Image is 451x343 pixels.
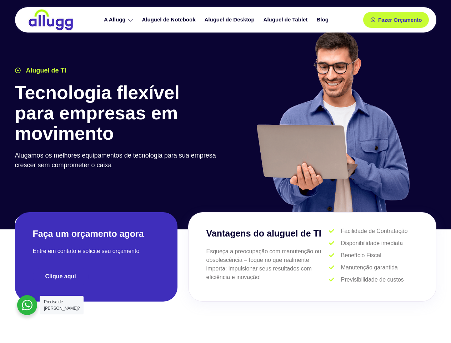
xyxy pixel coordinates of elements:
[363,12,429,28] a: Fazer Orçamento
[254,30,411,212] img: aluguel de ti para startups
[44,299,80,311] span: Precisa de [PERSON_NAME]?
[339,239,403,248] span: Disponibilidade imediata
[139,14,201,26] a: Aluguel de Notebook
[24,66,66,75] span: Aluguel de TI
[378,17,422,23] span: Fazer Orçamento
[27,9,74,31] img: locação de TI é Allugg
[206,247,329,282] p: Esqueça a preocupação com manutenção ou obsolescência – foque no que realmente importa: impulsion...
[339,251,381,260] span: Benefício Fiscal
[15,151,222,170] p: Alugamos os melhores equipamentos de tecnologia para sua empresa crescer sem comprometer o caixa
[100,14,139,26] a: A Allugg
[260,14,313,26] a: Aluguel de Tablet
[15,83,222,144] h1: Tecnologia flexível para empresas em movimento
[206,227,329,240] h3: Vantagens do aluguel de TI
[322,252,451,343] iframe: Chat Widget
[313,14,334,26] a: Blog
[201,14,260,26] a: Aluguel de Desktop
[45,274,76,279] span: Clique aqui
[339,227,408,235] span: Facilidade de Contratação
[33,268,89,285] a: Clique aqui
[33,247,160,255] p: Entre em contato e solicite seu orçamento
[33,228,160,240] h2: Faça um orçamento agora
